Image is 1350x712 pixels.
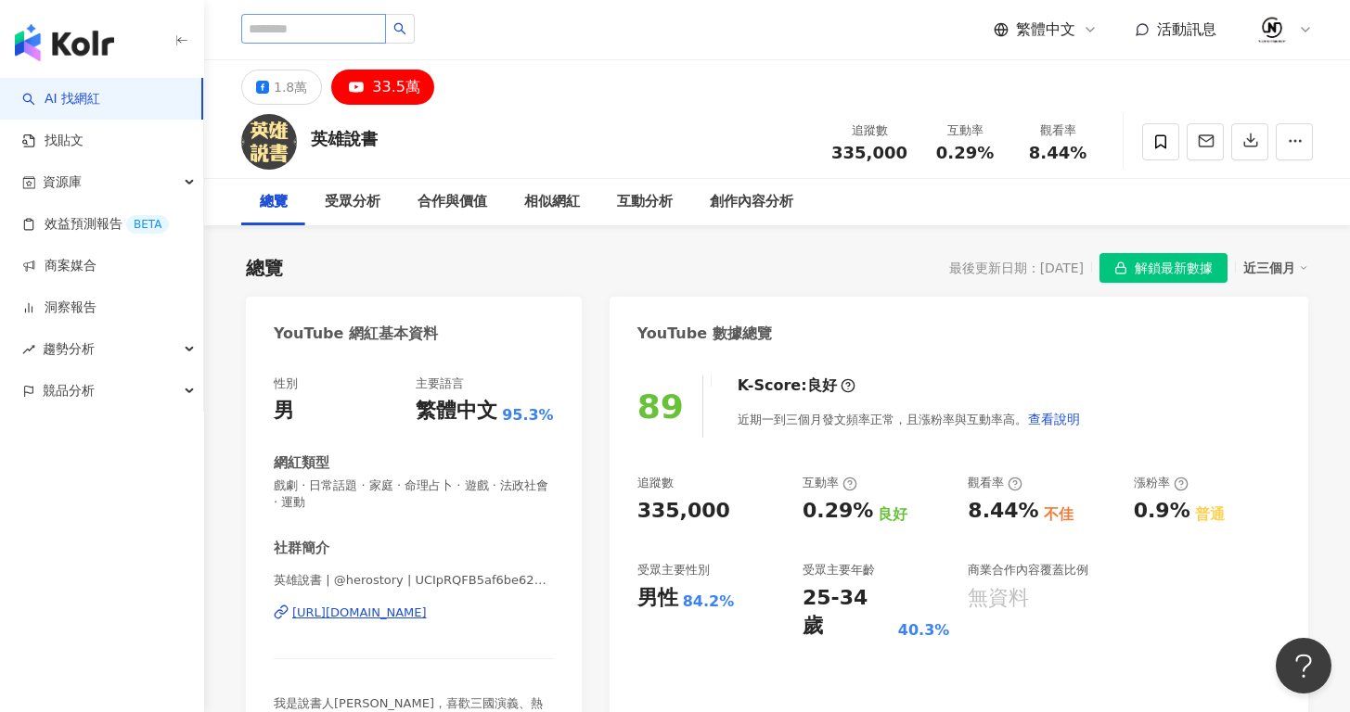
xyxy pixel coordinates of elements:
button: 1.8萬 [241,70,322,105]
div: 追蹤數 [831,121,907,140]
div: 繁體中文 [416,397,497,426]
div: 不佳 [1044,504,1074,525]
a: 商案媒合 [22,257,96,275]
div: 男性 [637,584,678,613]
button: 33.5萬 [331,70,434,105]
span: 趨勢分析 [43,328,95,370]
span: 活動訊息 [1157,20,1216,38]
div: 互動率 [930,121,1000,140]
div: 男 [274,397,294,426]
span: 英雄說書 | @herostory | UCIpRQFB5af6be62BpQyWbuA [274,572,554,589]
a: 洞察報告 [22,299,96,317]
div: [URL][DOMAIN_NAME] [292,604,427,621]
div: YouTube 數據總覽 [637,324,772,344]
div: 近三個月 [1243,256,1308,280]
div: 0.9% [1134,497,1190,526]
div: 互動分析 [617,191,673,213]
div: 受眾主要性別 [637,562,710,578]
div: 33.5萬 [372,74,420,100]
button: 解鎖最新數據 [1099,253,1228,283]
a: [URL][DOMAIN_NAME] [274,604,554,621]
span: 0.29% [936,144,994,162]
div: YouTube 網紅基本資料 [274,324,438,344]
div: 受眾分析 [325,191,380,213]
div: 8.44% [968,497,1038,526]
div: 互動率 [803,475,857,491]
div: 合作與價值 [418,191,487,213]
span: 335,000 [831,143,907,162]
div: 受眾主要年齡 [803,562,875,578]
span: 競品分析 [43,370,95,412]
a: 找貼文 [22,132,84,150]
div: 最後更新日期：[DATE] [949,261,1084,275]
div: 社群簡介 [274,539,329,558]
iframe: Help Scout Beacon - Open [1276,638,1331,693]
div: 性別 [274,375,298,392]
div: 漲粉率 [1134,475,1189,491]
div: 商業合作內容覆蓋比例 [968,562,1088,578]
div: 84.2% [683,591,735,612]
div: 良好 [878,504,907,525]
span: 繁體中文 [1016,19,1075,40]
div: 40.3% [898,620,950,641]
span: 資源庫 [43,161,82,203]
div: 創作內容分析 [710,191,793,213]
div: 總覽 [260,191,288,213]
div: 25-34 歲 [803,584,894,642]
div: 近期一到三個月發文頻率正常，且漲粉率與互動率高。 [738,400,1081,438]
div: K-Score : [738,375,855,396]
span: search [393,22,406,35]
a: searchAI 找網紅 [22,90,100,108]
span: 解鎖最新數據 [1135,254,1213,284]
span: 8.44% [1029,144,1086,162]
span: 查看說明 [1028,412,1080,426]
div: 主要語言 [416,375,464,392]
div: 總覽 [246,255,283,281]
div: 相似網紅 [524,191,580,213]
span: rise [22,343,35,356]
div: 良好 [807,375,837,396]
a: 效益預測報告BETA [22,215,169,234]
img: 02.jpeg [1254,12,1290,47]
div: 1.8萬 [274,74,307,100]
div: 無資料 [968,584,1029,613]
div: 0.29% [803,497,873,526]
div: 觀看率 [1022,121,1093,140]
img: logo [15,24,114,61]
div: 觀看率 [968,475,1022,491]
span: 戲劇 · 日常話題 · 家庭 · 命理占卜 · 遊戲 · 法政社會 · 運動 [274,477,554,511]
div: 英雄說書 [311,127,378,150]
div: 網紅類型 [274,453,329,473]
div: 追蹤數 [637,475,674,491]
span: 95.3% [502,405,554,426]
div: 335,000 [637,497,730,526]
div: 89 [637,388,684,426]
button: 查看說明 [1027,400,1081,438]
div: 普通 [1195,504,1225,525]
img: KOL Avatar [241,114,297,170]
